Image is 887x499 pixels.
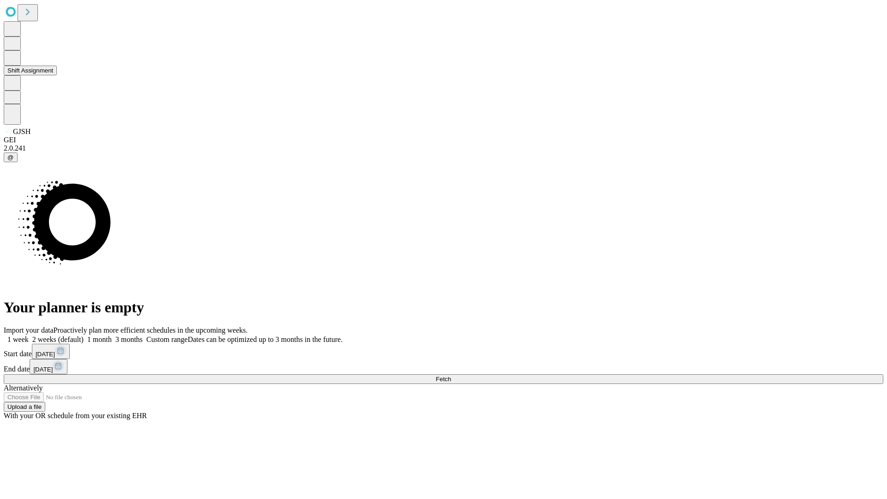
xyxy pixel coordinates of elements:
[33,366,53,373] span: [DATE]
[146,335,188,343] span: Custom range
[4,299,883,316] h1: Your planner is empty
[436,376,451,383] span: Fetch
[54,326,248,334] span: Proactively plan more efficient schedules in the upcoming weeks.
[4,136,883,144] div: GEI
[4,66,57,75] button: Shift Assignment
[4,326,54,334] span: Import your data
[87,335,112,343] span: 1 month
[4,374,883,384] button: Fetch
[32,335,84,343] span: 2 weeks (default)
[7,154,14,161] span: @
[188,335,342,343] span: Dates can be optimized up to 3 months in the future.
[30,359,67,374] button: [DATE]
[4,402,45,412] button: Upload a file
[4,152,18,162] button: @
[4,344,883,359] div: Start date
[115,335,143,343] span: 3 months
[4,384,43,392] span: Alternatively
[13,128,30,135] span: GJSH
[36,351,55,358] span: [DATE]
[4,144,883,152] div: 2.0.241
[4,359,883,374] div: End date
[7,335,29,343] span: 1 week
[4,412,147,420] span: With your OR schedule from your existing EHR
[32,344,70,359] button: [DATE]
